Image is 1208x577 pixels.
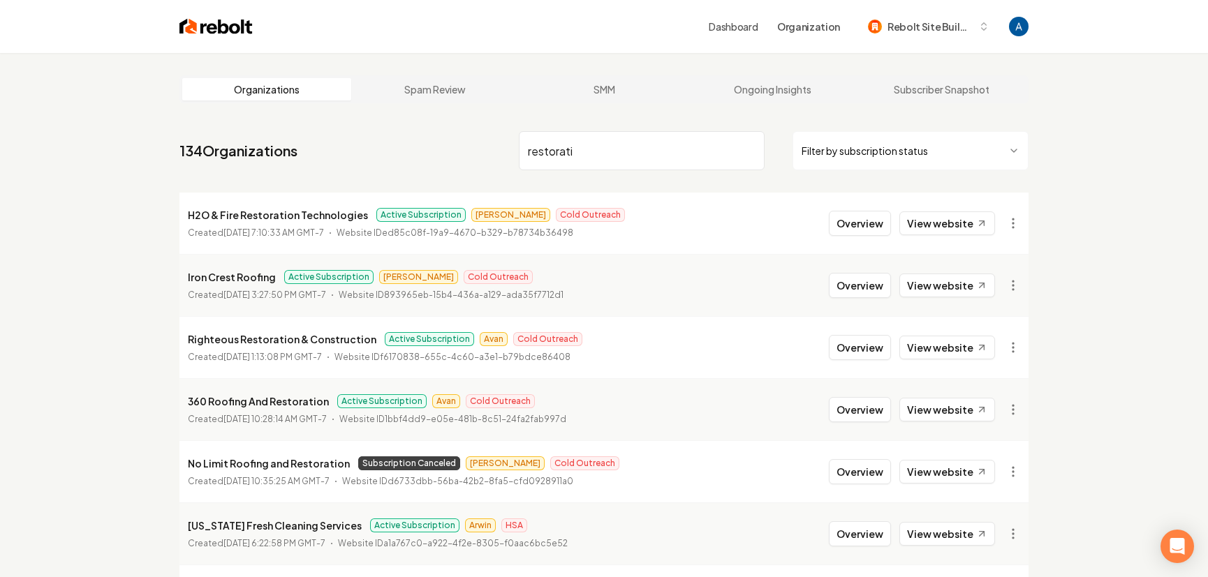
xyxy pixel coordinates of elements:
span: Cold Outreach [550,456,619,470]
span: Cold Outreach [464,270,533,284]
p: Iron Crest Roofing [188,269,276,285]
p: Righteous Restoration & Construction [188,331,376,347]
p: H2O & Fire Restoration Technologies [188,207,368,223]
p: Created [188,226,324,240]
span: [PERSON_NAME] [471,208,550,222]
time: [DATE] 7:10:33 AM GMT-7 [223,227,324,238]
span: [PERSON_NAME] [466,456,545,470]
p: Created [188,474,330,488]
p: Website ID 893965eb-15b4-436a-a129-ada35f7712d1 [339,288,564,302]
button: Overview [829,273,891,298]
p: No Limit Roofing and Restoration [188,455,350,472]
img: Rebolt Site Builder [868,20,882,33]
time: [DATE] 10:28:14 AM GMT-7 [223,414,327,424]
p: Created [188,288,326,302]
p: Created [188,412,327,426]
time: [DATE] 3:27:50 PM GMT-7 [223,290,326,300]
a: Ongoing Insights [688,78,857,100]
span: HSA [501,518,527,532]
a: View website [899,336,995,359]
p: Website ID 1bbf4dd9-e05e-481b-8c51-24fa2fab997d [339,412,566,426]
span: Rebolt Site Builder [887,20,973,34]
span: Avan [480,332,508,346]
span: Cold Outreach [466,394,535,408]
span: Active Subscription [337,394,427,408]
span: [PERSON_NAME] [379,270,458,284]
p: 360 Roofing And Restoration [188,393,329,410]
button: Overview [829,335,891,360]
p: Created [188,350,322,364]
span: Avan [432,394,460,408]
button: Organization [769,14,848,39]
a: View website [899,273,995,297]
button: Overview [829,521,891,546]
span: Arwin [465,518,496,532]
p: Website ID ed85c08f-19a9-4670-b329-b78734b36498 [337,226,573,240]
div: Open Intercom Messenger [1161,530,1194,563]
span: Active Subscription [376,208,466,222]
span: Active Subscription [385,332,474,346]
span: Cold Outreach [556,208,625,222]
a: Spam Review [351,78,520,100]
p: [US_STATE] Fresh Cleaning Services [188,517,362,534]
img: Rebolt Logo [179,17,253,36]
input: Search by name or ID [519,131,765,170]
button: Overview [829,397,891,422]
a: View website [899,460,995,484]
span: Subscription Canceled [358,456,460,470]
img: Andrew Magana [1009,17,1029,36]
button: Overview [829,459,891,484]
time: [DATE] 6:22:58 PM GMT-7 [223,538,325,548]
a: View website [899,398,995,421]
a: Subscriber Snapshot [857,78,1026,100]
span: Active Subscription [370,518,459,532]
a: View website [899,522,995,546]
a: SMM [520,78,688,100]
span: Cold Outreach [513,332,582,346]
p: Created [188,537,325,550]
span: Active Subscription [284,270,374,284]
p: Website ID d6733dbb-56ba-42b2-8fa5-cfd0928911a0 [342,474,573,488]
a: Dashboard [709,20,758,33]
a: 134Organizations [179,141,297,160]
a: Organizations [182,78,351,100]
button: Overview [829,211,891,236]
p: Website ID a1a767c0-a922-4f2e-8305-f0aac6bc5e52 [338,537,568,550]
a: View website [899,211,995,235]
time: [DATE] 1:13:08 PM GMT-7 [223,352,322,362]
time: [DATE] 10:35:25 AM GMT-7 [223,476,330,486]
button: Open user button [1009,17,1029,36]
p: Website ID f6170838-655c-4c60-a3e1-b79bdce86408 [334,350,570,364]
